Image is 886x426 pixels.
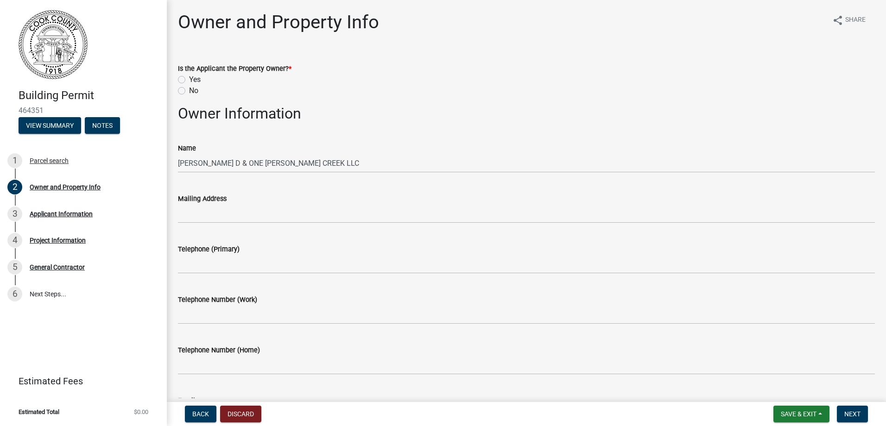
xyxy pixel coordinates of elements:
[7,287,22,301] div: 6
[178,196,227,202] label: Mailing Address
[773,406,829,422] button: Save & Exit
[30,184,101,190] div: Owner and Property Info
[178,105,875,122] h2: Owner Information
[844,410,861,418] span: Next
[30,264,85,270] div: General Contractor
[7,180,22,194] div: 2
[189,74,201,85] label: Yes
[178,11,379,33] h1: Owner and Property Info
[19,106,148,115] span: 464351
[7,233,22,248] div: 4
[85,117,120,134] button: Notes
[19,117,81,134] button: View Summary
[19,122,81,130] wm-modal-confirm: Summary
[178,297,257,303] label: Telephone Number (Work)
[825,11,873,29] button: shareShare
[178,145,196,152] label: Name
[832,15,843,26] i: share
[19,10,88,79] img: Cook County, Georgia
[30,237,86,244] div: Project Information
[7,153,22,168] div: 1
[85,122,120,130] wm-modal-confirm: Notes
[7,260,22,275] div: 5
[134,409,148,415] span: $0.00
[178,398,195,404] label: Email
[192,410,209,418] span: Back
[30,211,93,217] div: Applicant Information
[178,347,260,354] label: Telephone Number (Home)
[30,157,69,164] div: Parcel search
[19,409,59,415] span: Estimated Total
[220,406,261,422] button: Discard
[189,85,198,96] label: No
[781,410,816,418] span: Save & Exit
[19,89,159,102] h4: Building Permit
[837,406,868,422] button: Next
[7,207,22,221] div: 3
[178,246,240,253] label: Telephone (Primary)
[178,66,291,72] label: Is the Applicant the Property Owner?
[185,406,216,422] button: Back
[845,15,866,26] span: Share
[7,372,152,390] a: Estimated Fees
